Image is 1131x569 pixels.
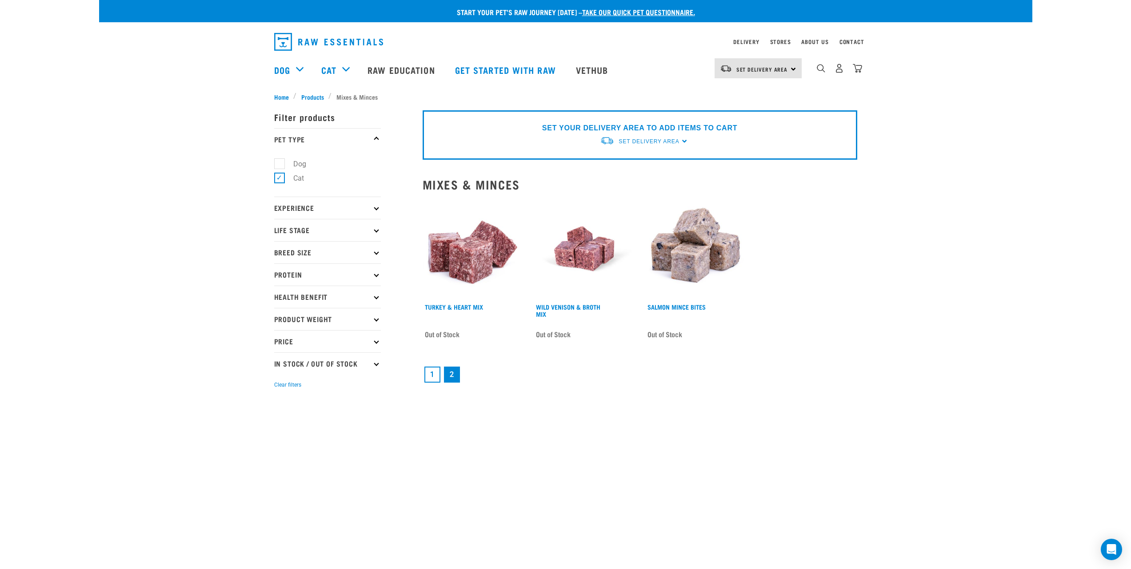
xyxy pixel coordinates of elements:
[274,286,381,308] p: Health Benefit
[536,327,571,341] span: Out of Stock
[770,40,791,43] a: Stores
[444,367,460,383] a: Page 2
[801,40,828,43] a: About Us
[274,219,381,241] p: Life Stage
[619,138,679,145] span: Set Delivery Area
[567,52,619,88] a: Vethub
[542,123,737,133] p: SET YOUR DELIVERY AREA TO ADD ITEMS TO CART
[274,106,381,128] p: Filter products
[274,92,289,101] span: Home
[600,136,614,145] img: van-moving.png
[839,40,864,43] a: Contact
[423,178,857,191] h2: Mixes & Minces
[274,197,381,219] p: Experience
[423,365,857,384] nav: pagination
[274,92,294,101] a: Home
[1101,539,1122,560] div: Open Intercom Messenger
[536,305,600,315] a: Wild Venison & Broth Mix
[274,308,381,330] p: Product Weight
[274,33,383,51] img: Raw Essentials Logo
[301,92,324,101] span: Products
[817,64,825,73] img: home-icon-1@2x.png
[534,198,635,299] img: Vension and heart
[736,68,788,71] span: Set Delivery Area
[647,327,682,341] span: Out of Stock
[274,263,381,286] p: Protein
[733,40,759,43] a: Delivery
[274,92,857,101] nav: breadcrumbs
[425,305,483,308] a: Turkey & Heart Mix
[359,52,446,88] a: Raw Education
[279,158,310,169] label: Dog
[279,173,308,184] label: Cat
[274,128,381,150] p: Pet Type
[645,198,746,299] img: 1141 Salmon Mince 01
[99,52,1032,88] nav: dropdown navigation
[321,63,336,77] a: Cat
[267,29,864,54] nav: dropdown navigation
[274,352,381,375] p: In Stock / Out Of Stock
[274,381,301,389] button: Clear filters
[106,7,1039,17] p: Start your pet’s raw journey [DATE] –
[720,65,732,73] img: van-moving.png
[446,52,567,88] a: Get started with Raw
[274,63,290,77] a: Dog
[647,305,706,308] a: Salmon Mince Bites
[274,330,381,352] p: Price
[835,64,844,73] img: user.png
[424,367,440,383] a: Goto page 1
[423,198,524,299] img: Pile Of Cubed Turkey Heart Mix For Pets
[582,10,695,14] a: take our quick pet questionnaire.
[274,241,381,263] p: Breed Size
[296,92,328,101] a: Products
[425,327,460,341] span: Out of Stock
[853,64,862,73] img: home-icon@2x.png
